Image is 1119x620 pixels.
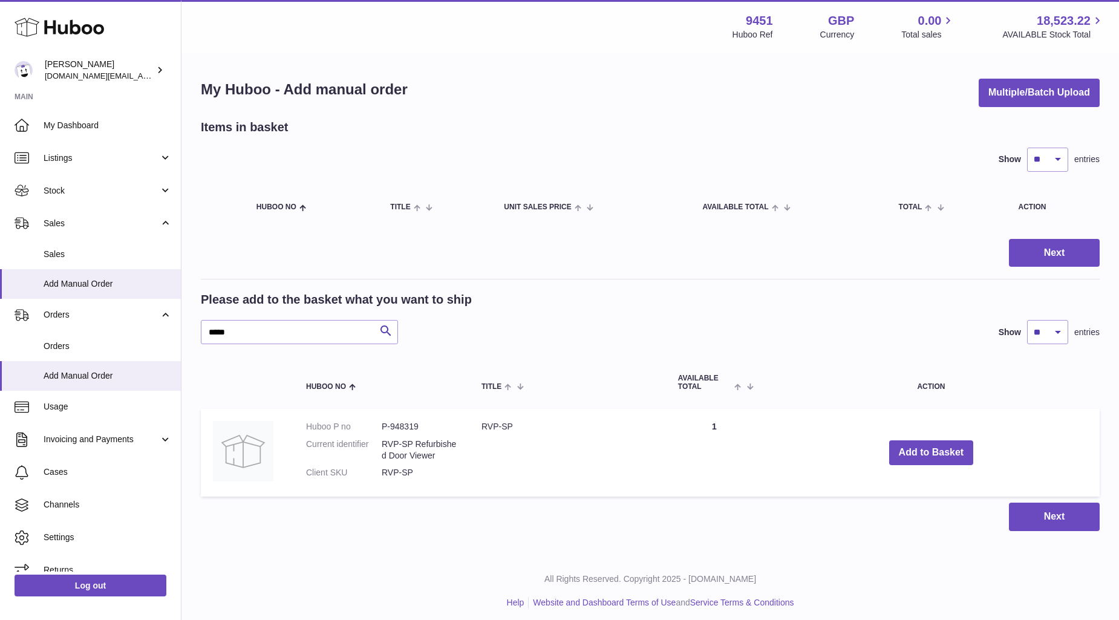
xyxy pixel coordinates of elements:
[44,370,172,382] span: Add Manual Order
[507,598,524,607] a: Help
[1074,154,1100,165] span: entries
[678,374,732,390] span: AVAILABLE Total
[306,383,346,391] span: Huboo no
[201,119,289,135] h2: Items in basket
[979,79,1100,107] button: Multiple/Batch Upload
[999,154,1021,165] label: Show
[666,409,763,497] td: 1
[504,203,571,211] span: Unit Sales Price
[732,29,773,41] div: Huboo Ref
[44,249,172,260] span: Sales
[44,278,172,290] span: Add Manual Order
[1074,327,1100,338] span: entries
[44,466,172,478] span: Cases
[44,152,159,164] span: Listings
[44,309,159,321] span: Orders
[382,467,457,478] dd: RVP-SP
[1009,239,1100,267] button: Next
[15,61,33,79] img: amir.ch@gmail.com
[1019,203,1088,211] div: Action
[256,203,296,211] span: Huboo no
[746,13,773,29] strong: 9451
[44,218,159,229] span: Sales
[44,564,172,576] span: Returns
[702,203,768,211] span: AVAILABLE Total
[690,598,794,607] a: Service Terms & Conditions
[44,434,159,445] span: Invoicing and Payments
[469,409,666,497] td: RVP-SP
[889,440,974,465] button: Add to Basket
[45,71,241,80] span: [DOMAIN_NAME][EMAIL_ADDRESS][DOMAIN_NAME]
[213,421,273,481] img: RVP-SP
[382,439,457,462] dd: RVP-SP Refurbished Door Viewer
[306,421,382,432] dt: Huboo P no
[529,597,794,609] li: and
[44,341,172,352] span: Orders
[191,573,1109,585] p: All Rights Reserved. Copyright 2025 - [DOMAIN_NAME]
[44,120,172,131] span: My Dashboard
[533,598,676,607] a: Website and Dashboard Terms of Use
[899,203,922,211] span: Total
[763,362,1100,402] th: Action
[15,575,166,596] a: Log out
[390,203,410,211] span: Title
[1002,13,1104,41] a: 18,523.22 AVAILABLE Stock Total
[1009,503,1100,531] button: Next
[918,13,942,29] span: 0.00
[45,59,154,82] div: [PERSON_NAME]
[382,421,457,432] dd: P-948319
[44,185,159,197] span: Stock
[201,292,472,308] h2: Please add to the basket what you want to ship
[44,532,172,543] span: Settings
[1037,13,1091,29] span: 18,523.22
[901,29,955,41] span: Total sales
[828,13,854,29] strong: GBP
[901,13,955,41] a: 0.00 Total sales
[306,467,382,478] dt: Client SKU
[44,401,172,413] span: Usage
[999,327,1021,338] label: Show
[306,439,382,462] dt: Current identifier
[201,80,408,99] h1: My Huboo - Add manual order
[1002,29,1104,41] span: AVAILABLE Stock Total
[481,383,501,391] span: Title
[44,499,172,511] span: Channels
[820,29,855,41] div: Currency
